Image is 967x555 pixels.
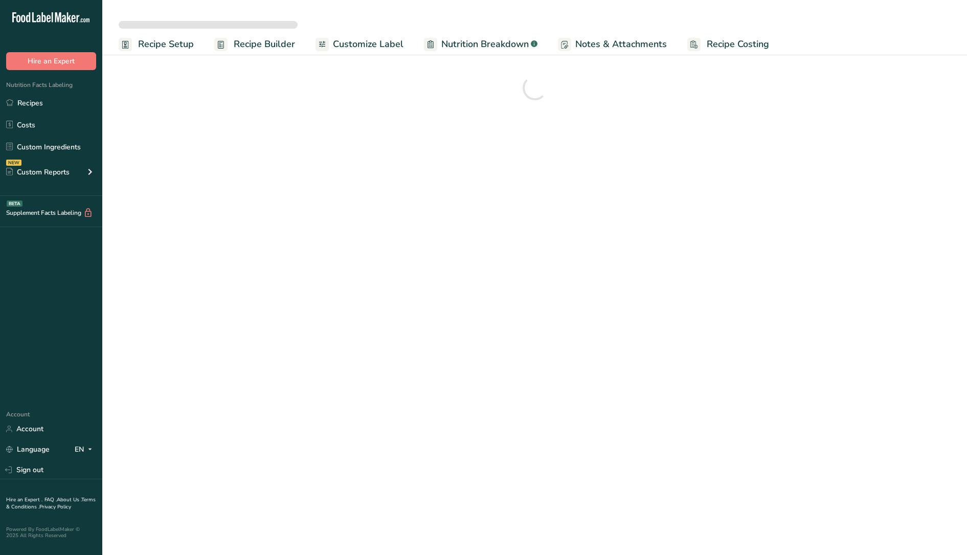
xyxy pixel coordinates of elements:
div: Custom Reports [6,167,70,177]
button: Hire an Expert [6,52,96,70]
span: Recipe Costing [707,37,769,51]
span: Notes & Attachments [575,37,667,51]
span: Recipe Builder [234,37,295,51]
div: NEW [6,160,21,166]
div: BETA [7,201,23,207]
a: Hire an Expert . [6,496,42,503]
a: Nutrition Breakdown [424,33,537,56]
a: Notes & Attachments [558,33,667,56]
a: Customize Label [316,33,403,56]
span: Customize Label [333,37,403,51]
a: Recipe Builder [214,33,295,56]
span: Nutrition Breakdown [441,37,529,51]
a: FAQ . [44,496,57,503]
a: Recipe Costing [687,33,769,56]
a: Recipe Setup [119,33,194,56]
a: Privacy Policy [39,503,71,510]
a: Terms & Conditions . [6,496,96,510]
a: Language [6,440,50,458]
a: About Us . [57,496,81,503]
span: Recipe Setup [138,37,194,51]
div: EN [75,443,96,456]
div: Powered By FoodLabelMaker © 2025 All Rights Reserved [6,526,96,539]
